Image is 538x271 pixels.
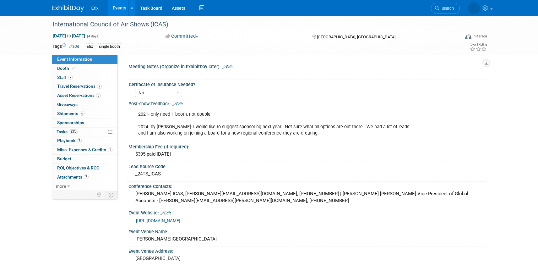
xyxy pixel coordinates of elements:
div: Membership Fee (if required): [128,142,486,150]
td: Personalize Event Tab Strip [94,191,105,199]
div: Certificate of Insurance Needed?: [129,80,483,88]
a: Staff2 [52,73,117,82]
a: Shipments6 [52,109,117,118]
span: 2 [97,84,102,89]
div: $395 paid [DATE] [133,149,481,159]
span: Event Information [57,57,92,62]
div: single booth [97,43,122,50]
div: Lead Source Code: [128,162,486,170]
td: Tags [52,43,79,50]
div: 2021- only need 1 booth, not double 2024- by [PERSON_NAME]: I would like to suggest sponsoring ne... [134,108,417,140]
a: Tasks93% [52,128,117,136]
div: Post-show feedback: [128,99,486,107]
span: more [56,184,66,189]
a: Misc. Expenses & Credits1 [52,146,117,154]
span: 7 [77,138,82,143]
span: 1 [108,147,112,152]
span: 6 [80,111,84,116]
a: Booth [52,64,117,73]
a: Edit [222,65,233,69]
span: 2 [68,75,73,80]
a: Travel Reservations2 [52,82,117,91]
div: Event Format [423,33,487,42]
span: (4 days) [86,34,100,38]
div: Event Website: [128,208,486,216]
span: 7 [84,174,89,179]
a: Edit [172,102,183,106]
a: Edit [160,211,171,215]
div: Event Rating [470,43,487,46]
div: [PERSON_NAME] ICAS, [PERSON_NAME][EMAIL_ADDRESS][DOMAIN_NAME], [PHONE_NUMBER] | [PERSON_NAME] [PE... [133,189,481,206]
img: ExhibitDay [52,5,84,12]
a: Sponsorships [52,119,117,127]
div: _24TS_ICAS [133,169,481,179]
span: [DATE] [DATE] [52,33,85,39]
div: In-Person [472,34,487,39]
i: Booth reservation complete [72,66,75,70]
span: ROI, Objectives & ROO [57,165,99,170]
a: ROI, Objectives & ROO [52,164,117,173]
span: 6 [96,93,101,98]
span: Search [439,6,454,11]
span: 93% [69,129,78,134]
a: Asset Reservations6 [52,91,117,100]
td: Toggle Event Tabs [105,191,117,199]
span: Booth [57,66,76,71]
span: Attachments [57,174,89,180]
pre: [GEOGRAPHIC_DATA] [135,256,270,261]
span: Sponsorships [57,120,84,125]
span: to [66,33,72,38]
div: Event Venue Address: [128,246,486,254]
span: Staff [57,75,73,80]
span: Travel Reservations [57,84,102,89]
div: Etix [85,43,95,50]
img: Wendy Beasley [468,2,480,14]
div: International Council of Air Shows (ICAS) [51,19,450,30]
a: Giveaways [52,100,117,109]
a: Playbook7 [52,136,117,145]
span: Etix [91,6,99,11]
a: more [52,182,117,191]
span: Misc. Expenses & Credits [57,147,112,152]
button: Committed [163,33,201,40]
a: [URL][DOMAIN_NAME] [136,218,180,223]
div: [PERSON_NAME][GEOGRAPHIC_DATA] [133,234,481,244]
div: Conference Contacts: [128,182,486,190]
span: Budget [57,156,71,161]
span: Playbook [57,138,82,143]
img: Format-Inperson.png [465,34,471,39]
span: Asset Reservations [57,93,101,98]
span: Giveaways [57,102,78,107]
a: Edit [69,44,79,49]
a: Search [431,3,460,14]
span: [GEOGRAPHIC_DATA], [GEOGRAPHIC_DATA] [317,35,395,39]
span: Tasks [57,129,78,134]
span: Shipments [57,111,84,116]
a: Budget [52,155,117,163]
div: Meeting Notes (Organize in ExhibitDay later): [128,62,486,70]
div: Event Venue Name: [128,227,486,235]
a: Attachments7 [52,173,117,182]
a: Event Information [52,55,117,64]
